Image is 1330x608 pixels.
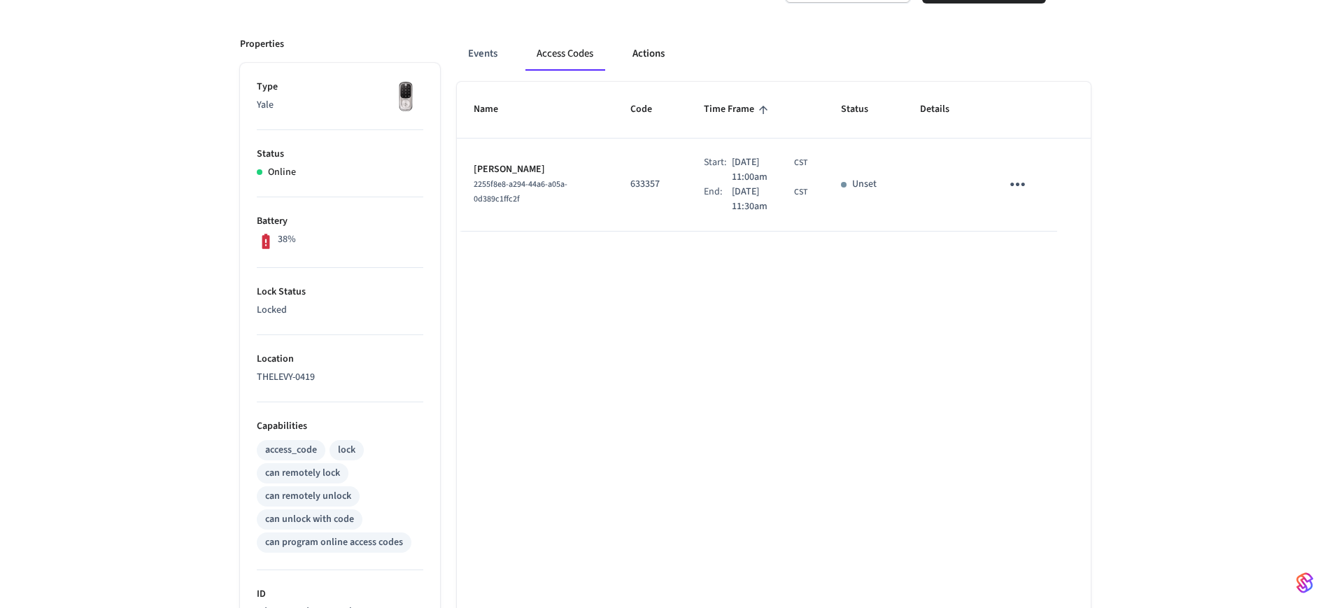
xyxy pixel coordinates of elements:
div: ant example [457,37,1091,71]
span: 2255f8e8-a294-44a6-a05a-0d389c1ffc2f [474,178,567,205]
p: Unset [852,177,877,192]
p: 633357 [630,177,670,192]
p: Battery [257,214,423,229]
p: Yale [257,98,423,113]
p: 38% [278,232,296,247]
p: ID [257,587,423,602]
div: End: [704,185,731,214]
img: Yale Assure Touchscreen Wifi Smart Lock, Satin Nickel, Front [388,80,423,115]
div: can program online access codes [265,535,403,550]
span: CST [794,157,807,169]
div: Start: [704,155,731,185]
div: America/Guatemala [732,155,808,185]
button: Events [457,37,509,71]
div: can remotely lock [265,466,340,481]
p: Lock Status [257,285,423,299]
div: America/Guatemala [732,185,808,214]
p: Location [257,352,423,367]
p: Properties [240,37,284,52]
span: Details [920,99,968,120]
span: Code [630,99,670,120]
div: access_code [265,443,317,458]
div: can unlock with code [265,512,354,527]
p: [PERSON_NAME] [474,162,597,177]
span: Name [474,99,516,120]
span: Time Frame [704,99,772,120]
span: CST [794,186,807,199]
p: Online [268,165,296,180]
img: SeamLogoGradient.69752ec5.svg [1296,572,1313,594]
p: Status [257,147,423,162]
span: [DATE] 11:00am [732,155,792,185]
table: sticky table [457,82,1091,231]
p: Capabilities [257,419,423,434]
span: Status [841,99,886,120]
div: lock [338,443,355,458]
button: Access Codes [525,37,604,71]
p: THELEVY-0419 [257,370,423,385]
button: Actions [621,37,676,71]
div: can remotely unlock [265,489,351,504]
p: Locked [257,303,423,318]
p: Type [257,80,423,94]
span: [DATE] 11:30am [732,185,792,214]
